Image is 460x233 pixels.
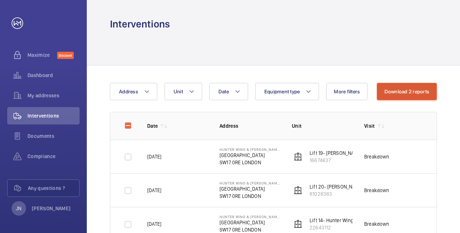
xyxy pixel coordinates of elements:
p: Unit [292,122,353,130]
span: Interventions [27,112,80,119]
p: Hunter Wing & [PERSON_NAME] [220,181,280,185]
img: elevator.svg [294,186,302,195]
p: [DATE] [147,187,161,194]
p: Lift 19- [PERSON_NAME] (4FL) [310,149,375,157]
button: Date [209,83,248,100]
span: Maximize [27,51,57,59]
p: 81028383 [310,190,376,198]
span: Equipment type [264,89,300,94]
p: Visit [364,122,375,130]
span: Address [119,89,138,94]
p: Hunter Wing & [PERSON_NAME] [220,147,280,152]
button: More filters [326,83,367,100]
p: [PERSON_NAME] [32,205,71,212]
div: Breakdown [364,220,389,228]
span: Discover [57,52,74,59]
div: Breakdown [364,187,389,194]
img: elevator.svg [294,220,302,228]
p: SW17 0RE LONDON [220,192,280,200]
p: Date [147,122,158,130]
div: Breakdown [364,153,389,160]
p: Address [220,122,280,130]
span: Compliance [27,153,80,160]
button: Unit [165,83,202,100]
p: [GEOGRAPHIC_DATA] [220,185,280,192]
span: Any questions ? [28,185,79,192]
p: SW17 0RE LONDON [220,159,280,166]
p: 16674637 [310,157,375,164]
h1: Interventions [110,17,170,31]
p: [GEOGRAPHIC_DATA] [220,152,280,159]
img: elevator.svg [294,152,302,161]
button: Address [110,83,157,100]
p: [DATE] [147,220,161,228]
span: More filters [334,89,360,94]
button: Equipment type [255,83,319,100]
p: Lift 14- Hunter Wing (7FL) [310,217,366,224]
span: Dashboard [27,72,80,79]
p: [GEOGRAPHIC_DATA] [220,219,280,226]
span: Unit [174,89,183,94]
button: Download 2 reports [377,83,437,100]
span: Documents [27,132,80,140]
p: Hunter Wing & [PERSON_NAME] [220,215,280,219]
span: Date [218,89,229,94]
p: Lift 20- [PERSON_NAME] (4FL) [310,183,376,190]
p: JN [16,205,21,212]
p: [DATE] [147,153,161,160]
p: 22643112 [310,224,366,231]
span: My addresses [27,92,80,99]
